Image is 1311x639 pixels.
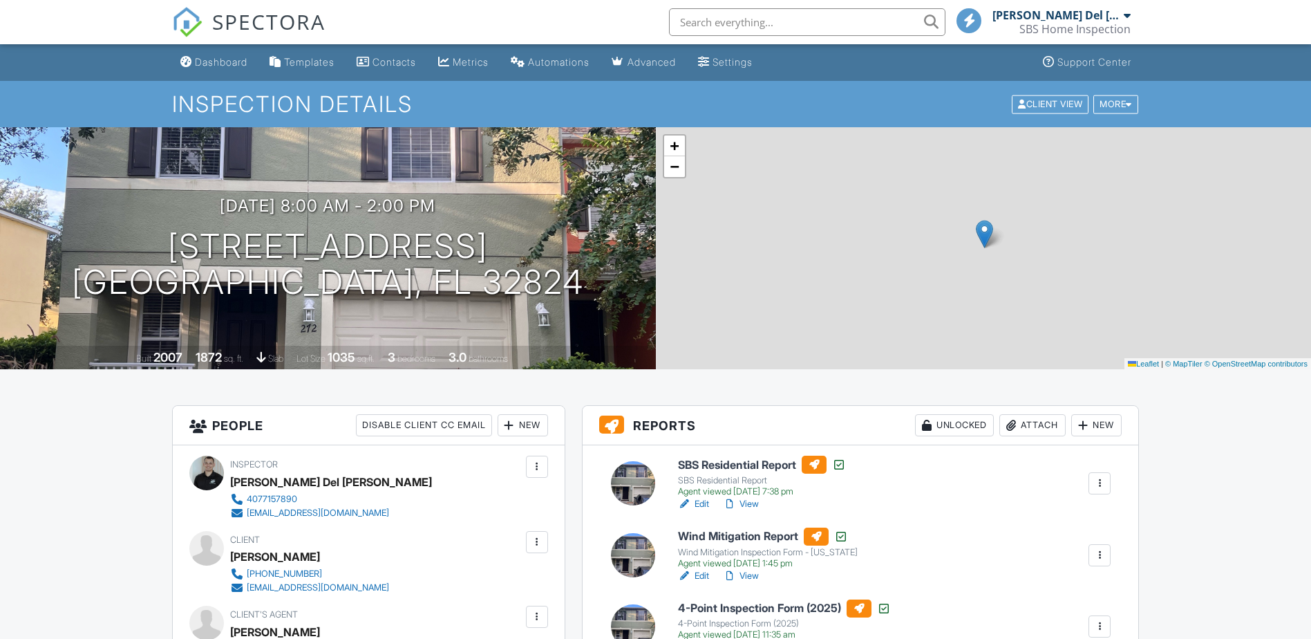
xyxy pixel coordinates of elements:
a: SPECTORA [172,19,326,48]
span: slab [268,353,283,364]
div: [PERSON_NAME] Del [PERSON_NAME] [230,472,432,492]
h6: 4-Point Inspection Form (2025) [678,600,891,618]
a: © OpenStreetMap contributors [1205,360,1308,368]
a: SBS Residential Report SBS Residential Report Agent viewed [DATE] 7:38 pm [678,456,846,497]
div: [EMAIL_ADDRESS][DOMAIN_NAME] [247,582,389,593]
a: Edit [678,497,709,511]
div: Advanced [628,56,676,68]
span: Client [230,535,260,545]
div: 2007 [153,350,182,364]
div: New [498,414,548,436]
a: Edit [678,569,709,583]
a: View [723,497,759,511]
a: Zoom in [664,136,685,156]
h3: People [173,406,565,445]
span: sq. ft. [224,353,243,364]
a: Templates [264,50,340,75]
div: Disable Client CC Email [356,414,492,436]
div: New [1071,414,1122,436]
div: 1872 [196,350,222,364]
div: Settings [713,56,753,68]
h1: [STREET_ADDRESS] [GEOGRAPHIC_DATA], FL 32824 [72,228,584,302]
span: bedrooms [397,353,435,364]
a: Support Center [1037,50,1137,75]
div: Contacts [372,56,416,68]
div: [PHONE_NUMBER] [247,568,322,580]
span: Inspector [230,459,278,470]
img: Marker [976,220,993,248]
a: Automations (Basic) [505,50,595,75]
h3: [DATE] 8:00 am - 2:00 pm [220,196,435,215]
span: SPECTORA [212,7,326,36]
a: Leaflet [1128,360,1159,368]
a: 4077157890 [230,492,421,506]
span: Client's Agent [230,609,298,620]
div: Automations [528,56,590,68]
div: 3.0 [449,350,466,364]
div: Wind Mitigation Inspection Form - [US_STATE] [678,547,858,558]
div: [PERSON_NAME] Del [PERSON_NAME] [992,8,1120,22]
div: SBS Residential Report [678,475,846,486]
h6: Wind Mitigation Report [678,528,858,546]
div: [PERSON_NAME] [230,546,320,567]
h3: Reports [583,406,1139,445]
input: Search everything... [669,8,945,36]
div: Templates [284,56,334,68]
div: 1035 [328,350,355,364]
a: Zoom out [664,156,685,177]
div: Support Center [1057,56,1131,68]
h1: Inspection Details [172,92,1140,116]
div: Attach [999,414,1066,436]
div: Unlocked [915,414,994,436]
span: + [670,137,679,154]
span: − [670,158,679,175]
a: Settings [692,50,758,75]
span: sq.ft. [357,353,375,364]
div: More [1093,95,1138,113]
a: Client View [1010,98,1092,109]
div: Client View [1012,95,1088,113]
span: Lot Size [296,353,326,364]
div: Dashboard [195,56,247,68]
a: Metrics [433,50,494,75]
div: Metrics [453,56,489,68]
a: [EMAIL_ADDRESS][DOMAIN_NAME] [230,581,389,595]
div: SBS Home Inspection [1019,22,1131,36]
a: View [723,569,759,583]
div: Agent viewed [DATE] 7:38 pm [678,486,846,497]
span: Built [136,353,151,364]
span: | [1161,360,1163,368]
h6: SBS Residential Report [678,456,846,474]
a: © MapTiler [1165,360,1202,368]
div: [EMAIL_ADDRESS][DOMAIN_NAME] [247,508,389,519]
a: Contacts [351,50,422,75]
div: 4077157890 [247,494,297,505]
span: bathrooms [469,353,508,364]
a: Dashboard [175,50,253,75]
div: 3 [388,350,395,364]
a: [EMAIL_ADDRESS][DOMAIN_NAME] [230,506,421,520]
a: [PHONE_NUMBER] [230,567,389,581]
div: Agent viewed [DATE] 1:45 pm [678,558,858,569]
a: Wind Mitigation Report Wind Mitigation Inspection Form - [US_STATE] Agent viewed [DATE] 1:45 pm [678,528,858,569]
div: 4-Point Inspection Form (2025) [678,618,891,629]
img: The Best Home Inspection Software - Spectora [172,7,202,37]
a: Advanced [606,50,681,75]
